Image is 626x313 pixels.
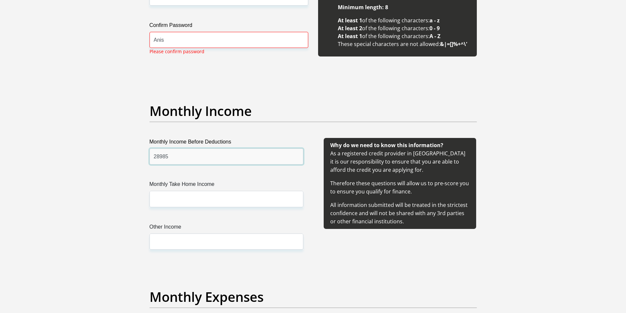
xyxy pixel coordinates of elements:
[429,33,440,40] b: A - Z
[150,48,204,55] p: Please confirm password
[150,234,303,250] input: Other Income
[150,32,308,48] input: Confirm Password
[150,138,303,148] label: Monthly Income Before Deductions
[330,142,469,225] span: As a registered credit provider in [GEOGRAPHIC_DATA] it is our responsibility to ensure that you ...
[150,103,477,119] h2: Monthly Income
[338,40,470,48] li: These special characters are not allowed:
[338,32,470,40] li: of the following characters:
[338,33,362,40] b: At least 1
[150,180,303,191] label: Monthly Take Home Income
[440,40,467,48] b: &|=[]%+^\'
[429,17,440,24] b: a - z
[330,142,443,149] b: Why do we need to know this information?
[429,25,440,32] b: 0 - 9
[150,223,303,234] label: Other Income
[150,191,303,207] input: Monthly Take Home Income
[150,21,308,32] label: Confirm Password
[338,24,470,32] li: of the following characters:
[150,289,477,305] h2: Monthly Expenses
[338,25,362,32] b: At least 2
[150,148,303,165] input: Monthly Income Before Deductions
[338,17,362,24] b: At least 1
[338,16,470,24] li: of the following characters:
[338,4,388,11] b: Minimum length: 8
